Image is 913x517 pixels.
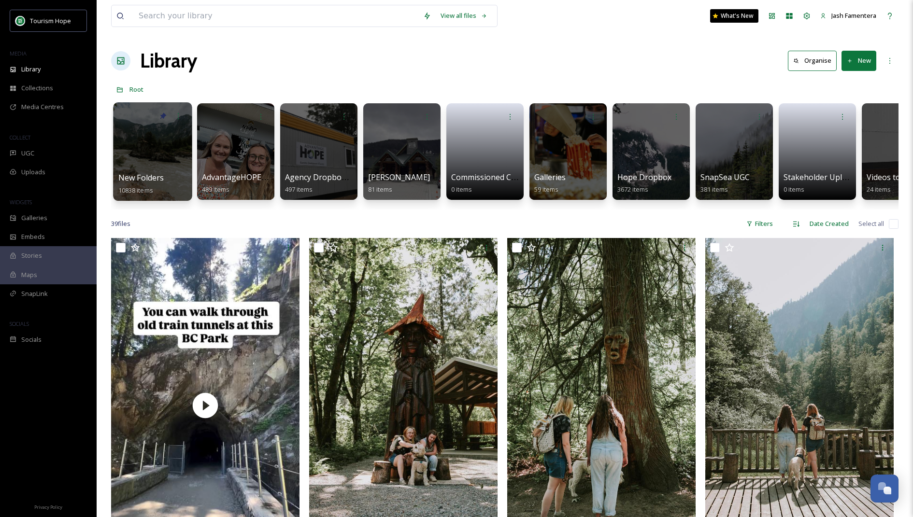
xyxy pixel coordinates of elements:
span: [PERSON_NAME] [368,172,430,182]
span: UGC [21,149,34,158]
span: 489 items [202,185,229,194]
a: Library [140,46,197,75]
span: 0 items [451,185,472,194]
span: 381 items [700,185,728,194]
span: 3672 items [617,185,648,194]
a: New Folders10838 items [118,173,164,195]
span: 39 file s [111,219,130,228]
span: Uploads [21,168,45,177]
span: Root [129,85,143,94]
a: Root [129,84,143,95]
a: Galleries59 items [534,173,566,194]
a: View all files [436,6,492,25]
span: MEDIA [10,50,27,57]
span: Embeds [21,232,45,241]
span: Media Centres [21,102,64,112]
span: Stakeholder Uploads [784,172,859,182]
input: Search your library [134,5,418,27]
button: Open Chat [870,475,899,503]
span: SOCIALS [10,320,29,327]
span: WIDGETS [10,198,32,206]
span: Jash Famentera [831,11,876,20]
a: Privacy Policy [34,501,62,512]
a: AdvantageHOPE Image Bank489 items [202,173,307,194]
span: Hope Dropbox [617,172,671,182]
span: Socials [21,335,42,344]
span: 10838 items [118,185,153,194]
a: [PERSON_NAME]81 items [368,173,430,194]
button: Organise [788,51,837,70]
span: SnapLink [21,289,48,298]
span: Tourism Hope [30,16,71,25]
a: What's New [710,9,758,23]
span: 81 items [368,185,392,194]
span: New Folders [118,172,164,183]
button: New [842,51,876,70]
span: 59 items [534,185,558,194]
span: 0 items [784,185,804,194]
span: Galleries [21,213,47,223]
span: Select all [858,219,884,228]
a: Commissioned Content0 items [451,173,536,194]
a: SnapSea UGC381 items [700,173,750,194]
a: Hope Dropbox3672 items [617,173,671,194]
span: Maps [21,270,37,279]
span: 24 items [867,185,891,194]
span: Commissioned Content [451,172,536,182]
a: Stakeholder Uploads0 items [784,173,859,194]
span: Library [21,65,41,74]
span: Galleries [534,172,566,182]
span: COLLECT [10,134,30,141]
span: Privacy Policy [34,504,62,510]
span: Agency Dropbox Assets [285,172,371,182]
span: AdvantageHOPE Image Bank [202,172,307,182]
div: Date Created [805,214,854,233]
span: Collections [21,84,53,93]
a: Organise [788,51,842,70]
span: SnapSea UGC [700,172,750,182]
a: Jash Famentera [815,6,881,25]
span: 497 items [285,185,313,194]
div: Filters [742,214,778,233]
a: Agency Dropbox Assets497 items [285,173,371,194]
img: logo.png [15,16,25,26]
span: Stories [21,251,42,260]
